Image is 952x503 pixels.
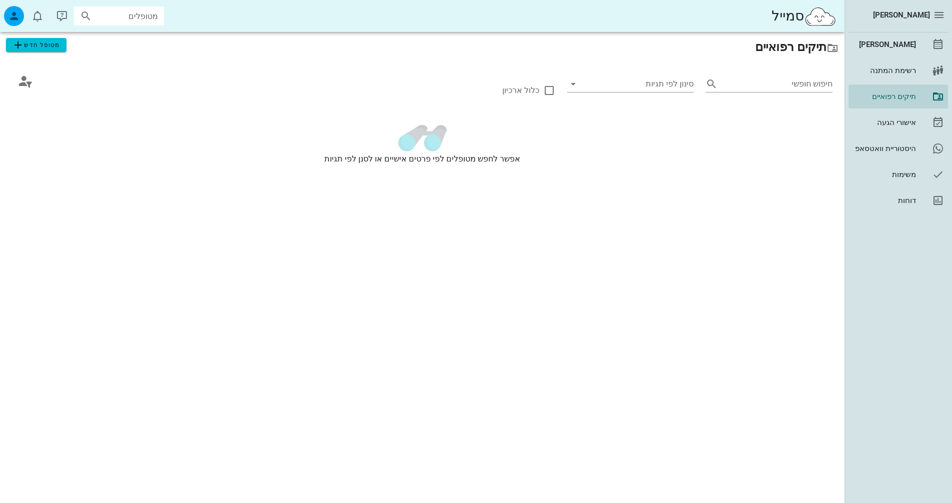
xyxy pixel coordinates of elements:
[772,5,837,27] div: סמייל
[6,115,839,197] div: אפשר לחפש מטופלים לפי פרטים אישיים או לסנן לפי תגיות
[849,110,948,134] a: אישורי הגעה
[397,123,447,153] img: telescope.1f74601d.png
[849,58,948,82] a: רשימת המתנה
[849,188,948,212] a: דוחות
[853,144,916,152] div: היסטוריית וואטסאפ
[853,118,916,126] div: אישורי הגעה
[849,136,948,160] a: תגהיסטוריית וואטסאפ
[853,40,916,48] div: [PERSON_NAME]
[853,170,916,178] div: משימות
[849,84,948,108] a: תיקים רפואיים
[853,196,916,204] div: דוחות
[567,76,694,92] div: סינון לפי תגיות
[6,38,66,52] button: מטופל חדש
[12,39,60,51] span: מטופל חדש
[849,32,948,56] a: [PERSON_NAME]
[849,162,948,186] a: משימות
[873,10,930,19] span: [PERSON_NAME]
[804,6,837,26] img: SmileCloud logo
[853,66,916,74] div: רשימת המתנה
[31,9,35,14] span: תג
[428,85,539,95] label: כלול ארכיון
[12,68,38,94] button: חיפוש מתקדם
[853,92,916,100] div: תיקים רפואיים
[6,38,839,56] h2: תיקים רפואיים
